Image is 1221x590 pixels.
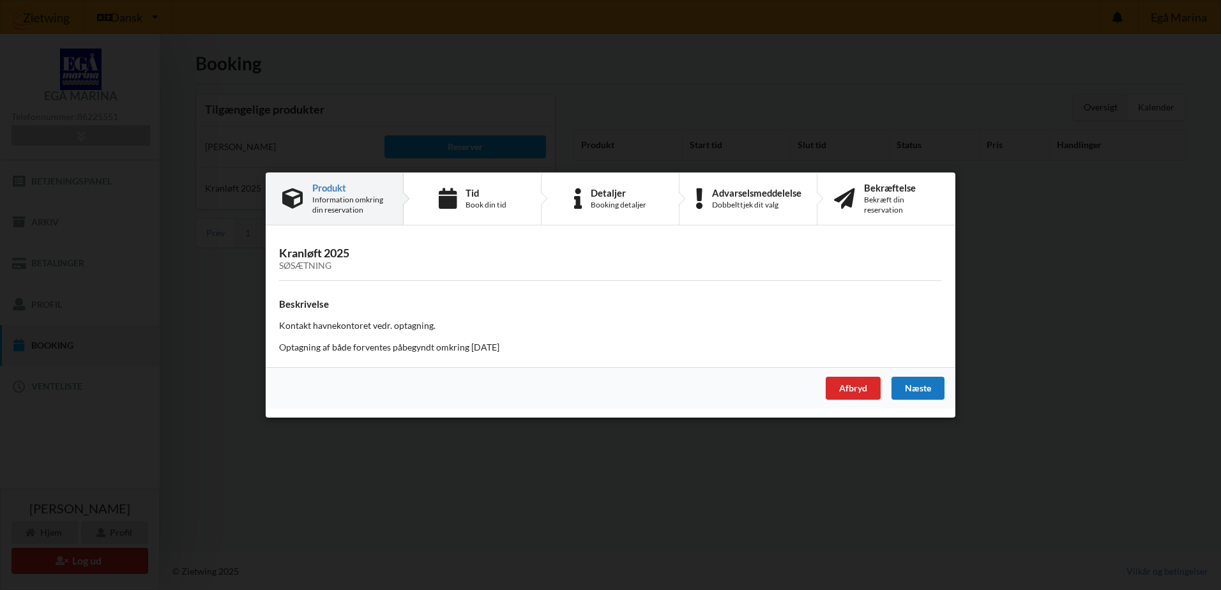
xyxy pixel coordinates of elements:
div: Detaljer [591,188,646,198]
div: Afbryd [826,377,881,400]
div: Næste [891,377,944,400]
div: Søsætning [279,261,942,271]
div: Bekræft din reservation [864,195,939,215]
p: Optagning af både forventes påbegyndt omkring [DATE] [279,341,942,354]
div: Information omkring din reservation [312,195,386,215]
div: Advarselsmeddelelse [712,188,801,198]
div: Dobbelttjek dit valg [712,200,801,210]
div: Bekræftelse [864,183,939,193]
div: Booking detaljer [591,200,646,210]
h4: Beskrivelse [279,298,942,310]
div: Tid [466,188,506,198]
h3: Kranløft 2025 [279,246,942,271]
div: Produkt [312,183,386,193]
p: Kontakt havnekontoret vedr. optagning. [279,319,942,332]
div: Book din tid [466,200,506,210]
